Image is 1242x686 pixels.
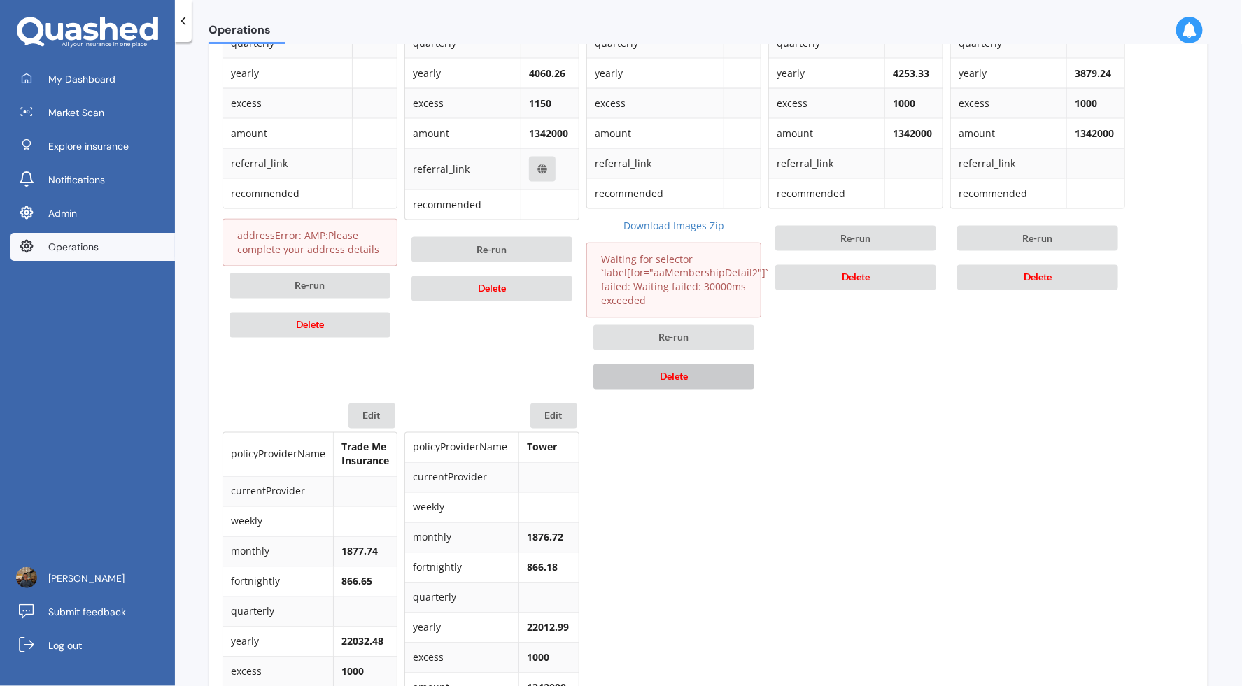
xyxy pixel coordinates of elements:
span: Explore insurance [48,139,129,153]
td: amount [223,118,352,148]
button: Delete [957,265,1118,290]
td: fortnightly [405,552,518,583]
button: Edit [348,403,395,429]
a: My Dashboard [10,65,175,93]
a: Market Scan [10,99,175,127]
td: recommended [769,178,884,208]
button: Delete [593,364,754,390]
td: yearly [223,58,352,88]
span: Admin [48,206,77,220]
button: Delete [411,276,572,301]
a: Log out [10,631,175,659]
a: Explore insurance [10,132,175,160]
td: quarterly [405,583,518,613]
td: recommended [223,178,352,208]
td: amount [587,118,724,148]
td: policyProviderName [223,433,333,476]
td: yearly [405,613,518,643]
span: Operations [48,240,99,254]
td: excess [769,88,884,118]
td: weekly [223,506,333,536]
span: Delete [1024,271,1052,283]
b: 1000 [527,651,549,664]
button: Re-run [593,325,754,350]
b: 1342000 [1075,127,1114,140]
td: policyProviderName [405,433,518,462]
p: addressError: AMP:Please complete your address details [237,229,383,257]
td: referral_link [587,148,724,178]
td: amount [769,118,884,148]
b: Tower [527,441,557,454]
button: Re-run [957,226,1118,251]
b: 1877.74 [341,545,378,558]
td: referral_link [223,148,352,178]
span: [PERSON_NAME] [48,571,125,585]
a: Operations [10,233,175,261]
span: Delete [296,319,324,331]
td: excess [405,643,518,673]
button: Edit [530,403,577,429]
a: Submit feedback [10,598,175,626]
button: Re-run [230,273,390,299]
td: referral_link [405,148,521,190]
td: currentProvider [223,476,333,506]
b: 3879.24 [1075,66,1111,80]
td: recommended [405,190,521,220]
b: 1000 [1075,97,1097,110]
b: 1150 [529,97,551,110]
b: 1342000 [529,127,568,140]
button: Delete [775,265,936,290]
span: Market Scan [48,106,104,120]
a: Notifications [10,166,175,194]
b: Trade Me Insurance [341,441,389,468]
td: excess [223,88,352,118]
button: Re-run [775,226,936,251]
b: 866.18 [527,561,558,574]
td: yearly [951,58,1066,88]
td: excess [587,88,724,118]
td: quarterly [223,596,333,627]
b: 4253.33 [893,66,929,80]
td: yearly [769,58,884,88]
td: yearly [587,58,724,88]
td: recommended [951,178,1066,208]
span: My Dashboard [48,72,115,86]
span: Delete [842,271,870,283]
b: 866.65 [341,575,372,588]
b: 22012.99 [527,621,569,634]
td: fortnightly [223,566,333,596]
td: amount [951,118,1066,148]
td: yearly [223,627,333,657]
span: Delete [478,283,506,294]
p: Waiting for selector `label[for="aaMembershipDetail2"]` failed: Waiting failed: 30000ms exceeded [601,252,747,308]
td: yearly [405,58,521,88]
td: excess [951,88,1066,118]
span: Operations [209,23,285,42]
a: Admin [10,199,175,227]
td: referral_link [951,148,1066,178]
span: Delete [660,371,688,383]
b: 1000 [893,97,915,110]
td: monthly [405,522,518,552]
td: referral_link [769,148,884,178]
td: recommended [587,178,724,208]
button: Re-run [411,237,572,262]
td: weekly [405,492,518,522]
td: currentProvider [405,462,518,492]
a: Download Images Zip [586,219,761,233]
a: [PERSON_NAME] [10,564,175,592]
span: Notifications [48,173,105,187]
img: ACg8ocJLa-csUtcL-80ItbA20QSwDJeqfJvWfn8fgM9RBEIPTcSLDHdf=s96-c [16,567,37,588]
b: 4060.26 [529,66,565,80]
span: Log out [48,638,82,652]
td: excess [405,88,521,118]
td: monthly [223,536,333,566]
span: Submit feedback [48,605,126,619]
b: 22032.48 [341,635,383,648]
b: 1342000 [893,127,932,140]
b: 1000 [341,665,364,678]
td: amount [405,118,521,148]
b: 1876.72 [527,531,563,544]
button: Delete [230,313,390,338]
